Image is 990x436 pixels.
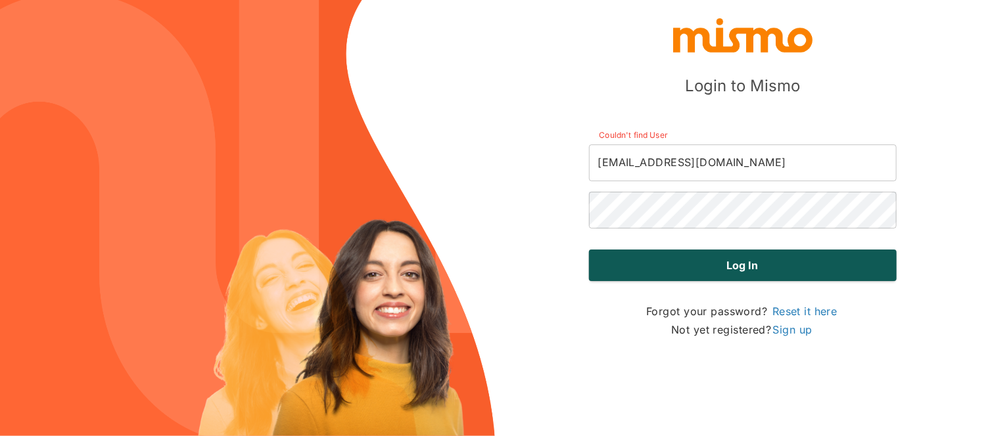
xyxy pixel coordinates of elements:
[589,250,897,281] button: Log in
[646,302,838,320] p: Forgot your password?
[772,322,814,338] a: Sign up
[589,144,897,181] input: Email
[671,15,815,54] img: logo
[771,303,839,319] a: Reset it here
[685,76,800,97] h5: Login to Mismo
[671,320,813,339] p: Not yet registered?
[589,118,897,142] span: Couldn't find User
